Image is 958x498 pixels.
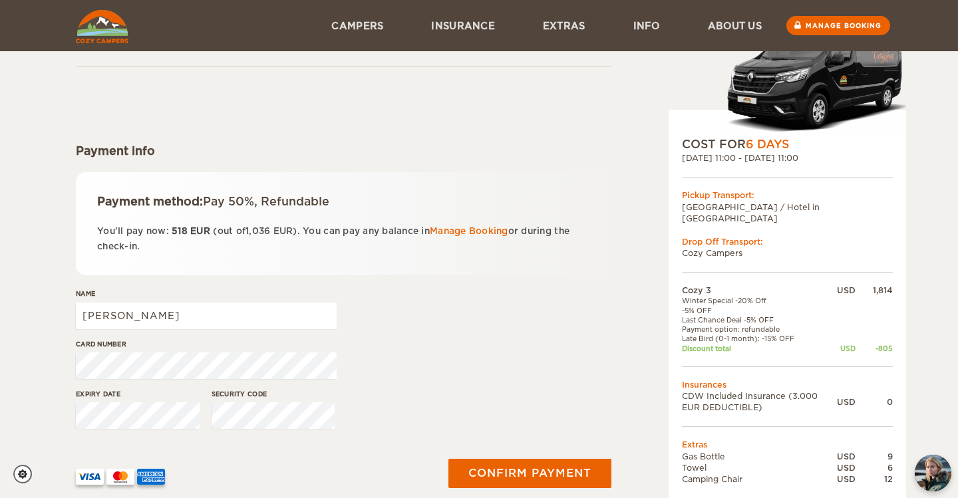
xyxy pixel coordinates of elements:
button: Confirm payment [448,459,611,488]
div: 9 [856,451,893,462]
td: Towel [682,462,837,473]
span: Pay 50%, Refundable [203,195,329,208]
a: Manage booking [786,16,890,35]
div: 6 [856,462,893,473]
img: Freyja at Cozy Campers [915,455,951,491]
span: 518 [172,226,188,236]
td: -5% OFF [682,306,837,315]
div: 1,814 [856,285,893,296]
td: Cozy 3 [682,285,837,296]
img: AMEX [137,469,165,485]
span: EUR [190,226,210,236]
a: Manage Booking [430,226,508,236]
div: Pickup Transport: [682,189,893,201]
div: [DATE] 11:00 - [DATE] 11:00 [682,152,893,164]
td: Winter Special -20% Off [682,296,837,305]
label: Security code [212,389,335,399]
span: 1,036 [245,226,270,236]
label: Card number [76,339,337,349]
div: USD [837,462,856,473]
label: Name [76,289,337,299]
p: You'll pay now: (out of ). You can pay any balance in or during the check-in. [97,223,590,255]
div: 12 [856,473,893,485]
td: Last Chance Deal -5% OFF [682,315,837,324]
img: Cozy Campers [76,10,128,43]
img: VISA [76,469,104,485]
div: USD [837,344,856,353]
div: USD [837,396,856,408]
div: -805 [856,344,893,353]
td: CDW Included Insurance (3.000 EUR DEDUCTIBLE) [682,390,837,413]
div: 0 [856,396,893,408]
span: 6 Days [746,138,789,151]
td: Gas Bottle [682,451,837,462]
div: COST FOR [682,136,893,152]
td: Payment option: refundable [682,324,837,334]
div: Payment info [76,143,611,159]
td: Extras [682,439,893,450]
td: [GEOGRAPHIC_DATA] / Hotel in [GEOGRAPHIC_DATA] [682,201,893,224]
label: Expiry date [76,389,200,399]
td: Insurances [682,379,893,390]
td: Camping Chair [682,473,837,485]
td: Discount total [682,344,837,353]
div: USD [837,285,856,296]
button: chat-button [915,455,951,491]
div: USD [837,451,856,462]
a: Cookie settings [13,465,41,483]
span: EUR [273,226,293,236]
td: Cozy Campers [682,247,893,259]
img: mastercard [106,469,134,485]
div: Drop Off Transport: [682,236,893,247]
td: Late Bird (0-1 month): -15% OFF [682,334,837,343]
div: Manual 2x4 [669,23,906,136]
img: Langur-m-c-logo-2.png [722,27,906,136]
div: Payment method: [97,193,590,209]
div: USD [837,473,856,485]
